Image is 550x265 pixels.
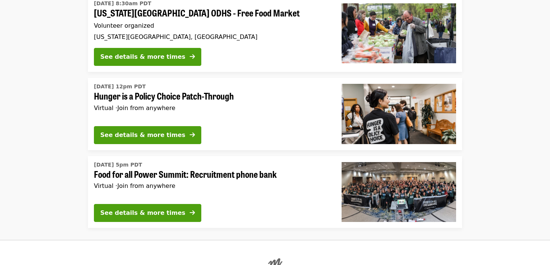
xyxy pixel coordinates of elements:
[94,33,330,40] div: [US_STATE][GEOGRAPHIC_DATA], [GEOGRAPHIC_DATA]
[117,182,175,189] span: Join from anywhere
[88,156,462,228] a: See details for "Food for all Power Summit: Recruitment phone bank"
[190,53,195,60] i: arrow-right icon
[94,104,175,112] span: Virtual ·
[100,131,185,140] div: See details & more times
[94,126,201,144] button: See details & more times
[342,3,456,63] img: Oregon City ODHS - Free Food Market organized by Oregon Food Bank
[100,208,185,217] div: See details & more times
[94,22,154,29] span: Volunteer organized
[94,91,330,101] span: Hunger is a Policy Choice Patch-Through
[94,204,201,222] button: See details & more times
[94,7,330,18] span: [US_STATE][GEOGRAPHIC_DATA] ODHS - Free Food Market
[190,209,195,216] i: arrow-right icon
[88,78,462,150] a: See details for "Hunger is a Policy Choice Patch-Through"
[94,83,146,91] time: [DATE] 12pm PDT
[94,169,330,180] span: Food for all Power Summit: Recruitment phone bank
[100,52,185,61] div: See details & more times
[94,161,142,169] time: [DATE] 5pm PDT
[94,48,201,66] button: See details & more times
[342,84,456,144] img: Hunger is a Policy Choice Patch-Through organized by Oregon Food Bank
[94,182,175,189] span: Virtual ·
[117,104,175,112] span: Join from anywhere
[190,131,195,138] i: arrow-right icon
[342,162,456,222] img: Food for all Power Summit: Recruitment phone bank organized by Oregon Food Bank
